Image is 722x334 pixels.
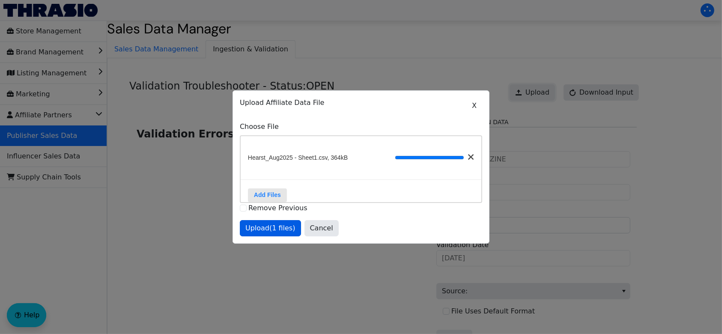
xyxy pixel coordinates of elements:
span: X [472,101,477,111]
button: X [466,98,482,114]
label: Remove Previous [248,204,307,212]
span: Upload (1 files) [245,223,295,233]
button: Cancel [304,220,339,236]
button: Upload(1 files) [240,220,301,236]
label: Choose File [240,122,482,132]
label: Add Files [248,188,287,202]
span: Hearst_Aug2025 - Sheet1.csv, 364kB [248,153,348,162]
p: Upload Affiliate Data File [240,98,482,108]
span: Cancel [310,223,333,233]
